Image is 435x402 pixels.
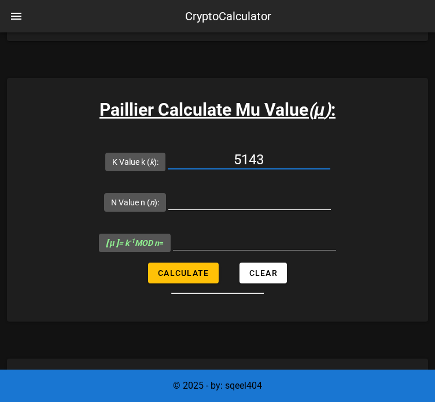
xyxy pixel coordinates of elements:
sup: -1 [129,237,135,245]
div: CryptoCalculator [185,8,271,25]
button: Calculate [148,263,218,283]
label: K Value k ( ): [112,156,158,168]
i: = k MOD n [106,238,159,248]
b: μ [314,99,325,120]
span: Clear [249,268,278,278]
b: [ μ ] [106,238,119,248]
span: Calculate [157,268,209,278]
button: Clear [239,263,287,283]
i: ( ) [308,99,331,120]
i: k [150,157,154,167]
button: nav-menu-toggle [2,2,30,30]
span: © 2025 - by: sqeel404 [173,380,262,391]
i: n [150,198,154,207]
h3: Paillier Calculate Mu Value : [7,97,428,123]
span: = [106,238,164,248]
label: N Value n ( ): [111,197,159,208]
